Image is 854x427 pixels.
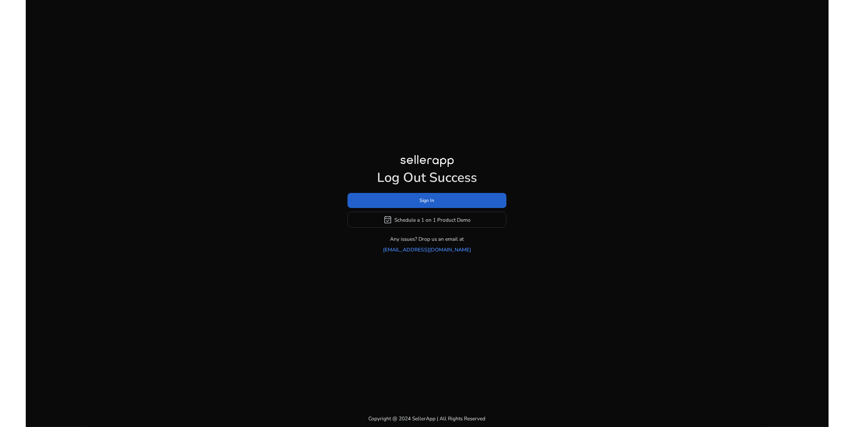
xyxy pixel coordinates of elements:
button: event_availableSchedule a 1 on 1 Product Demo [348,212,506,228]
span: event_available [383,215,392,224]
a: [EMAIL_ADDRESS][DOMAIN_NAME] [383,246,471,253]
h1: Log Out Success [348,170,506,186]
p: Any issues? Drop us an email at [390,235,464,243]
span: Sign In [420,197,435,204]
button: Sign In [348,193,506,208]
